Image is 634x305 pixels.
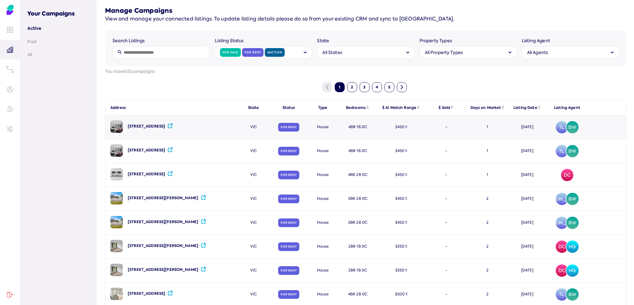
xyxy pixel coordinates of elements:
label: State [317,38,414,44]
span: [PERSON_NAME] [556,193,568,205]
label: Auction [267,51,282,54]
label: For Rent [281,269,297,272]
span: Avatar of Bailey Wilson [566,217,579,229]
div: [STREET_ADDRESS][PERSON_NAME] [128,243,198,249]
div: house [306,139,339,163]
span: Avatar of Tiarra Lockwood [556,121,568,133]
span: Avatar of Henry Geljon [566,240,579,253]
img: image [110,120,123,133]
div: house [306,163,339,187]
div: Listing Date [513,105,541,110]
img: image [110,288,123,300]
div: - [426,163,466,187]
div: Days on Market [471,105,505,110]
label: For Rent [281,125,297,129]
div: VIC [236,259,271,282]
div: $ 450 [395,172,407,177]
span: Avatar of Bailey Wilson [566,288,579,301]
label: For Sale [223,51,238,54]
div: $ 500 [395,292,407,297]
div: [STREET_ADDRESS][PERSON_NAME] [128,267,198,272]
span: Avatar of Bailey Wilson [566,121,579,133]
div: VIC [236,235,271,258]
span: HG [566,264,579,277]
img: image [110,144,123,157]
span: DC [561,169,573,181]
span: DC [556,240,568,253]
div: VIC [236,211,271,235]
h5: Manage Campaigns [105,6,627,15]
div: 3BR 2B 0C [339,187,376,211]
span: TL [556,121,568,133]
div: Status [283,105,295,110]
div: VIC [236,187,271,211]
a: All [27,52,88,57]
span: Avatar of Tiarra Lockwood [556,288,568,301]
div: [STREET_ADDRESS][PERSON_NAME] [128,219,198,225]
div: [STREET_ADDRESS] [128,291,165,296]
div: [STREET_ADDRESS] [128,172,165,177]
label: Search Listings [113,38,210,44]
div: $ 450 [395,220,407,225]
div: VIC [236,115,271,139]
button: 1 [335,82,345,92]
span: Avatar of Jake Attwell [556,193,568,205]
div: [STREET_ADDRESS][PERSON_NAME] [128,195,198,201]
div: Listing Agent [554,105,580,110]
div: 4BR 2B 0C [339,163,376,187]
img: image [110,168,123,181]
div: 4BR 1B 0C [339,115,376,139]
img: Soho Agent Portal Home [5,5,15,15]
img: image [110,192,123,204]
span: [PERSON_NAME] [556,217,568,229]
button: 3 [360,82,370,92]
div: $ 350 [395,268,407,273]
div: house [306,187,339,211]
div: 2BR 1B 0C [339,259,376,282]
button: 2 [347,82,357,92]
p: View and manage your connected listings. To update listing details please do so from your existin... [105,15,627,23]
label: Property Types [420,38,517,44]
div: $ Sold [439,105,454,110]
span: Avatar of David Carton [556,240,568,253]
span: Avatar of Bailey Wilson [566,145,579,157]
div: [DATE] [509,187,545,211]
div: - [426,139,466,163]
span: BW [566,193,579,205]
div: $ 450 [395,124,407,130]
label: Listing Status [215,38,312,44]
div: $ 350 [395,244,407,249]
div: - [426,115,466,139]
div: - [426,211,466,235]
label: For Rent [281,149,297,153]
div: Type [318,105,328,110]
div: [DATE] [509,211,545,235]
div: - [426,235,466,258]
div: $ 450 [395,148,407,154]
div: [STREET_ADDRESS] [128,124,165,129]
img: image [110,216,123,228]
span: TL [556,145,568,157]
div: $ 450 [395,196,407,201]
div: [DATE] [509,259,545,282]
div: house [306,211,339,235]
label: For Rent [245,51,261,54]
span: BW [566,121,579,133]
span: Avatar of Tiarra Lockwood [556,145,568,157]
div: 2BR 1B 0C [339,235,376,258]
span: BW [566,145,579,157]
label: For Rent [281,245,297,249]
label: For Rent [281,197,297,201]
a: Past [27,39,88,44]
div: Address [105,105,236,110]
div: house [306,235,339,258]
div: $ AI Match Range [382,105,420,110]
img: image [110,264,123,276]
span: Avatar of Bailey Wilson [566,193,579,205]
span: Avatar of David Carton [561,169,573,181]
div: - [426,259,466,282]
div: 3BR 2B 0C [339,211,376,235]
div: 2 [466,235,509,258]
label: Listing Agent [522,38,619,44]
span: HG [566,240,579,253]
